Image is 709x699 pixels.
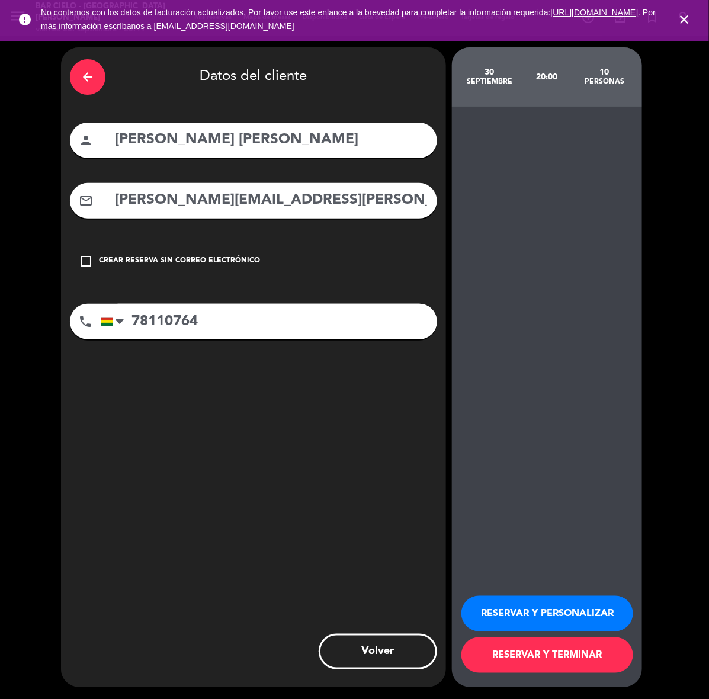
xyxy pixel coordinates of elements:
i: close [677,12,691,27]
div: 20:00 [518,56,576,98]
a: . Por más información escríbanos a [EMAIL_ADDRESS][DOMAIN_NAME] [41,8,656,31]
div: Datos del cliente [70,56,437,98]
i: person [79,133,93,148]
div: 30 [461,68,518,77]
input: Email del cliente [114,188,428,213]
i: phone [78,315,92,329]
span: No contamos con los datos de facturación actualizados. Por favor use este enlance a la brevedad p... [41,8,656,31]
div: 10 [576,68,633,77]
button: RESERVAR Y TERMINAR [461,637,633,673]
i: error [18,12,32,27]
input: Nombre del cliente [114,128,428,152]
i: mail_outline [79,194,93,208]
div: Bolivia: +591 [101,304,129,339]
div: Crear reserva sin correo electrónico [99,255,260,267]
i: check_box_outline_blank [79,254,93,268]
input: Número de teléfono... [101,304,437,339]
a: [URL][DOMAIN_NAME] [551,8,639,17]
i: arrow_back [81,70,95,84]
button: RESERVAR Y PERSONALIZAR [461,596,633,631]
div: septiembre [461,77,518,86]
div: personas [576,77,633,86]
button: Volver [319,634,437,669]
